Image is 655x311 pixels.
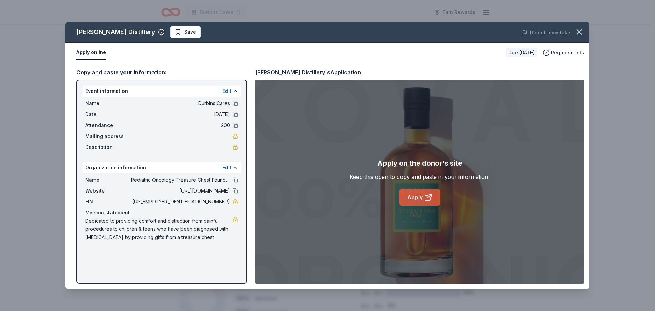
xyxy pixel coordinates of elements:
[76,27,155,38] div: [PERSON_NAME] Distillery
[131,198,230,206] span: [US_EMPLOYER_IDENTIFICATION_NUMBER]
[76,45,106,60] button: Apply online
[85,187,131,195] span: Website
[85,217,233,241] span: Dedicated to providing comfort and distraction from painful procedures to children & teens who ha...
[85,176,131,184] span: Name
[222,87,231,95] button: Edit
[255,68,361,77] div: [PERSON_NAME] Distillery's Application
[85,132,131,140] span: Mailing address
[377,158,462,169] div: Apply on the donor's site
[506,48,537,57] div: Due [DATE]
[522,29,570,37] button: Report a mistake
[131,99,230,108] span: Durbins Cares
[170,26,201,38] button: Save
[551,48,584,57] span: Requirements
[85,209,238,217] div: Mission statement
[83,86,241,97] div: Event information
[131,187,230,195] span: [URL][DOMAIN_NAME]
[85,198,131,206] span: EIN
[76,68,247,77] div: Copy and paste your information:
[83,162,241,173] div: Organization information
[131,121,230,129] span: 200
[85,121,131,129] span: Attendance
[131,176,230,184] span: Pediatric Oncology Treasure Chest Foundation
[184,28,196,36] span: Save
[222,164,231,172] button: Edit
[131,110,230,118] span: [DATE]
[399,189,440,206] a: Apply
[85,110,131,118] span: Date
[543,48,584,57] button: Requirements
[85,143,131,151] span: Description
[350,173,490,181] div: Keep this open to copy and paste in your information.
[85,99,131,108] span: Name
